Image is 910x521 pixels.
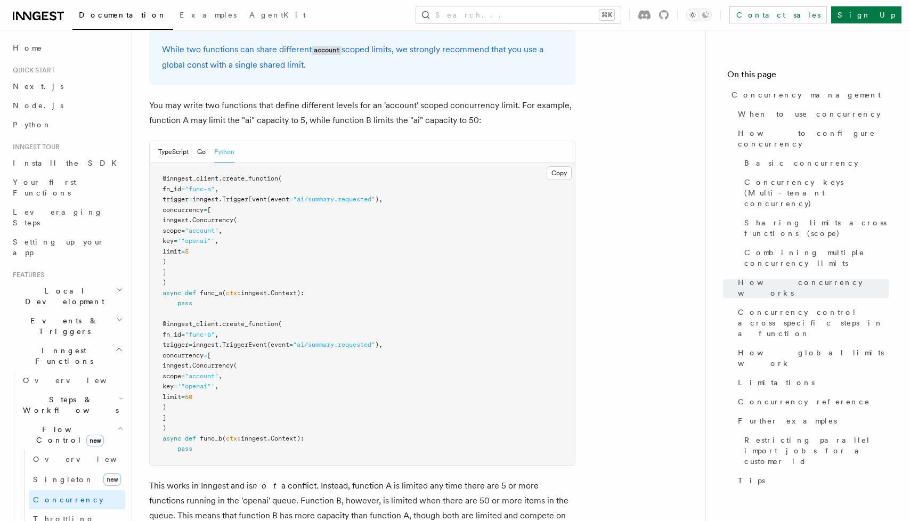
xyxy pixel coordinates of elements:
[162,227,181,234] span: scope
[180,11,237,19] span: Examples
[738,377,815,388] span: Limitations
[33,455,143,463] span: Overview
[185,331,215,338] span: "func-b"
[9,115,125,134] a: Python
[158,141,189,163] button: TypeScript
[162,185,181,193] span: fn_id
[72,3,173,30] a: Documentation
[9,341,125,371] button: Inngest Functions
[734,303,889,343] a: Concurrency control across specific steps in a function
[9,345,115,367] span: Inngest Functions
[29,490,125,509] a: Concurrency
[197,141,206,163] button: Go
[207,352,211,359] span: [
[738,109,881,119] span: When to use concurrency
[9,66,55,75] span: Quick start
[174,382,177,390] span: =
[9,271,44,279] span: Features
[185,393,192,401] span: 50
[162,320,218,328] span: @inngest_client
[29,469,125,490] a: Singletonnew
[185,227,218,234] span: "account"
[9,281,125,311] button: Local Development
[185,248,189,255] span: 5
[162,382,174,390] span: key
[222,435,226,442] span: (
[204,352,207,359] span: =
[19,371,125,390] a: Overview
[241,435,267,442] span: inngest
[744,217,889,239] span: Sharing limits across functions (scope)
[177,382,215,390] span: '"openai"'
[103,473,121,486] span: new
[13,159,123,167] span: Install the SDK
[233,362,237,369] span: (
[181,185,185,193] span: =
[29,450,125,469] a: Overview
[33,475,94,484] span: Singleton
[177,445,192,452] span: pass
[149,98,575,128] p: You may write two functions that define different levels for an 'account' scoped concurrency limi...
[19,394,119,416] span: Steps & Workflows
[732,89,881,100] span: Concurrency management
[162,362,192,369] span: inngest.
[162,248,181,255] span: limit
[19,424,117,445] span: Flow Control
[23,376,133,385] span: Overview
[86,435,104,446] span: new
[226,289,237,297] span: ctx
[271,435,304,442] span: Context):
[13,178,76,197] span: Your first Functions
[831,6,901,23] a: Sign Up
[9,153,125,173] a: Install the SDK
[738,475,765,486] span: Tips
[218,227,222,234] span: ,
[222,196,267,203] span: TriggerEvent
[226,435,237,442] span: ctx
[293,341,375,348] span: "ai/summary.requested"
[416,6,621,23] button: Search...⌘K
[267,341,289,348] span: (event
[200,435,222,442] span: func_b
[173,3,243,29] a: Examples
[162,403,166,411] span: )
[738,307,889,339] span: Concurrency control across specific steps in a function
[181,372,185,380] span: =
[9,143,60,151] span: Inngest tour
[744,435,889,467] span: Restricting parallel import jobs for a customer id
[19,420,125,450] button: Flow Controlnew
[293,196,375,203] span: "ai/summary.requested"
[727,68,889,85] h4: On this page
[740,213,889,243] a: Sharing limits across functions (scope)
[271,289,304,297] span: Context):
[729,6,827,23] a: Contact sales
[162,341,189,348] span: trigger
[9,232,125,262] a: Setting up your app
[13,238,104,257] span: Setting up your app
[744,247,889,268] span: Combining multiple concurrency limits
[185,185,215,193] span: "func-a"
[738,347,889,369] span: How global limits work
[162,435,181,442] span: async
[215,331,218,338] span: ,
[214,141,234,163] button: Python
[19,390,125,420] button: Steps & Workflows
[162,352,204,359] span: concurrency
[744,177,889,209] span: Concurrency keys (Multi-tenant concurrency)
[740,173,889,213] a: Concurrency keys (Multi-tenant concurrency)
[177,237,215,245] span: '"openai"'
[204,206,207,214] span: =
[267,196,289,203] span: (event
[312,46,342,55] code: account
[237,289,241,297] span: :
[79,11,167,19] span: Documentation
[375,341,383,348] span: ),
[218,175,222,182] span: .
[9,173,125,202] a: Your first Functions
[249,11,306,19] span: AgentKit
[185,289,196,297] span: def
[9,77,125,96] a: Next.js
[181,227,185,234] span: =
[162,331,181,338] span: fn_id
[181,248,185,255] span: =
